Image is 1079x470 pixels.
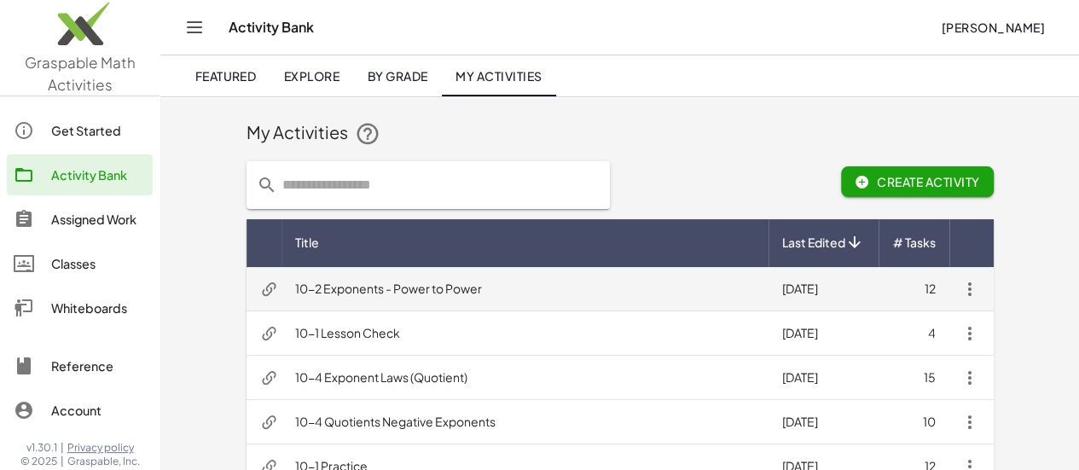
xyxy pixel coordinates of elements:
td: 15 [879,356,949,400]
span: Last Edited [782,234,845,252]
div: Classes [51,253,146,274]
span: Title [295,234,319,252]
span: # Tasks [893,234,936,252]
a: Activity Bank [7,154,153,195]
td: [DATE] [769,356,879,400]
span: Explore [283,68,339,84]
div: Whiteboards [51,298,146,318]
span: | [61,455,64,468]
span: © 2025 [20,455,57,468]
td: 10-4 Exponent Laws (Quotient) [281,356,769,400]
span: Graspable, Inc. [67,455,140,468]
div: Assigned Work [51,209,146,229]
button: Create Activity [841,166,994,197]
a: Get Started [7,110,153,151]
td: [DATE] [769,267,879,311]
td: [DATE] [769,400,879,444]
a: Classes [7,243,153,284]
span: v1.30.1 [26,441,57,455]
div: Get Started [51,120,146,141]
td: 4 [879,311,949,356]
span: | [61,441,64,455]
span: Graspable Math Activities [25,53,136,94]
td: 10 [879,400,949,444]
span: [PERSON_NAME] [941,20,1045,35]
td: 10-1 Lesson Check [281,311,769,356]
a: Whiteboards [7,287,153,328]
i: prepended action [257,175,277,195]
div: Activity Bank [51,165,146,185]
button: Toggle navigation [181,14,208,41]
span: Featured [194,68,256,84]
a: Account [7,390,153,431]
a: Privacy policy [67,441,140,455]
button: [PERSON_NAME] [927,12,1059,43]
div: My Activities [247,120,994,148]
td: 10-4 Quotients Negative Exponents [281,400,769,444]
td: 12 [879,267,949,311]
a: Reference [7,345,153,386]
a: Assigned Work [7,199,153,240]
td: [DATE] [769,311,879,356]
div: Reference [51,356,146,376]
span: Create Activity [855,174,980,189]
span: My Activities [455,68,542,84]
span: By Grade [367,68,427,84]
div: Account [51,400,146,421]
td: 10-2 Exponents - Power to Power [281,267,769,311]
